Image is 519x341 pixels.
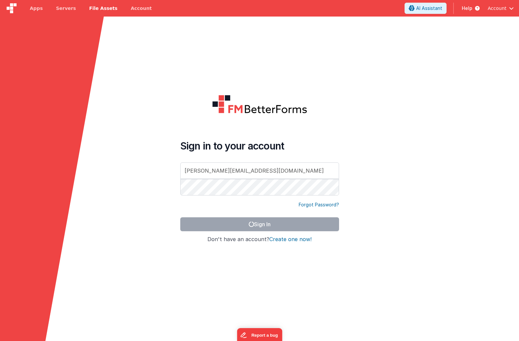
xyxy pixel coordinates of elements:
button: Create one now! [269,236,312,242]
button: Account [488,5,514,12]
h4: Don't have an account? [180,236,339,242]
button: Sign In [180,217,339,231]
a: Forgot Password? [299,201,339,208]
span: Servers [56,5,76,12]
span: File Assets [89,5,118,12]
input: Email Address [180,162,339,179]
button: AI Assistant [405,3,447,14]
h4: Sign in to your account [180,140,339,152]
span: Account [488,5,506,12]
span: Help [462,5,472,12]
span: Apps [30,5,43,12]
span: AI Assistant [416,5,442,12]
